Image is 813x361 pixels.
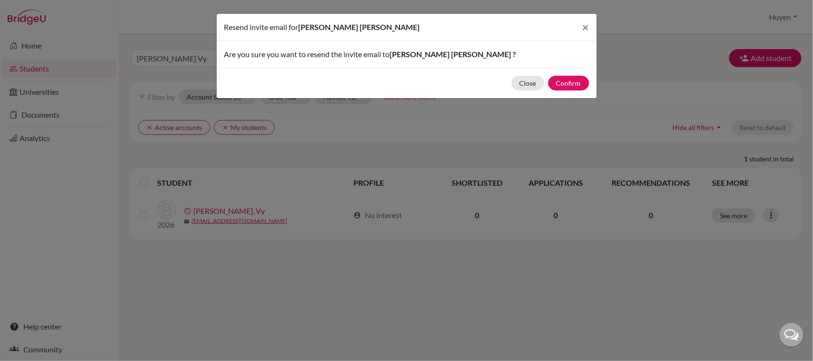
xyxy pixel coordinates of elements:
span: [PERSON_NAME] [PERSON_NAME] ? [390,50,516,59]
span: × [582,20,589,34]
span: Help [21,7,41,15]
span: Resend invite email for [224,22,299,31]
span: [PERSON_NAME] [PERSON_NAME] [299,22,420,31]
button: Close [575,14,597,40]
p: Are you sure you want to resend the invite email to [224,49,589,60]
button: Confirm [548,76,589,90]
button: Close [512,76,544,90]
